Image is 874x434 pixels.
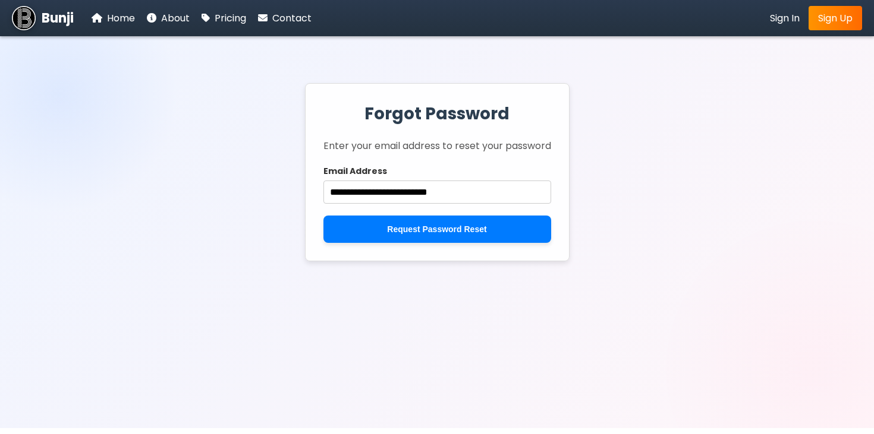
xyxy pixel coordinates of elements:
[92,11,135,26] a: Home
[107,11,135,25] span: Home
[770,11,800,25] span: Sign In
[809,6,862,30] a: Sign Up
[12,6,36,30] img: Bunji Dental Referral Management
[42,8,74,28] span: Bunji
[147,11,190,26] a: About
[323,102,551,126] h2: Forgot Password
[323,216,551,243] button: Request Password Reset
[161,11,190,25] span: About
[770,11,800,26] a: Sign In
[323,165,551,178] label: Email Address
[215,11,246,25] span: Pricing
[258,11,312,26] a: Contact
[12,6,74,30] a: Bunji
[272,11,312,25] span: Contact
[323,138,551,153] p: Enter your email address to reset your password
[818,11,853,25] span: Sign Up
[202,11,246,26] a: Pricing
